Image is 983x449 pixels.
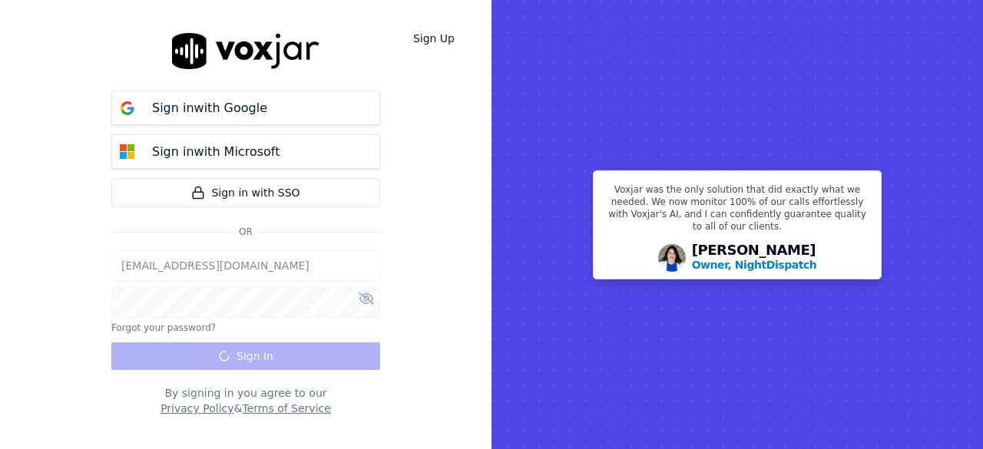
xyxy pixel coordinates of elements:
[692,257,817,272] p: Owner, NightDispatch
[172,33,319,69] img: logo
[658,244,686,272] img: Avatar
[233,226,259,238] span: Or
[111,178,380,207] a: Sign in with SSO
[112,93,143,124] img: google Sign in button
[111,322,216,334] button: Forgot your password?
[111,385,380,416] div: By signing in you agree to our &
[401,25,467,52] a: Sign Up
[692,243,817,272] div: [PERSON_NAME]
[152,99,267,117] p: Sign in with Google
[161,401,233,416] button: Privacy Policy
[112,137,143,167] img: microsoft Sign in button
[111,134,380,169] button: Sign inwith Microsoft
[603,183,872,239] p: Voxjar was the only solution that did exactly what we needed. We now monitor 100% of our calls ef...
[111,91,380,125] button: Sign inwith Google
[152,143,280,161] p: Sign in with Microsoft
[111,250,380,281] input: Email
[242,401,330,416] button: Terms of Service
